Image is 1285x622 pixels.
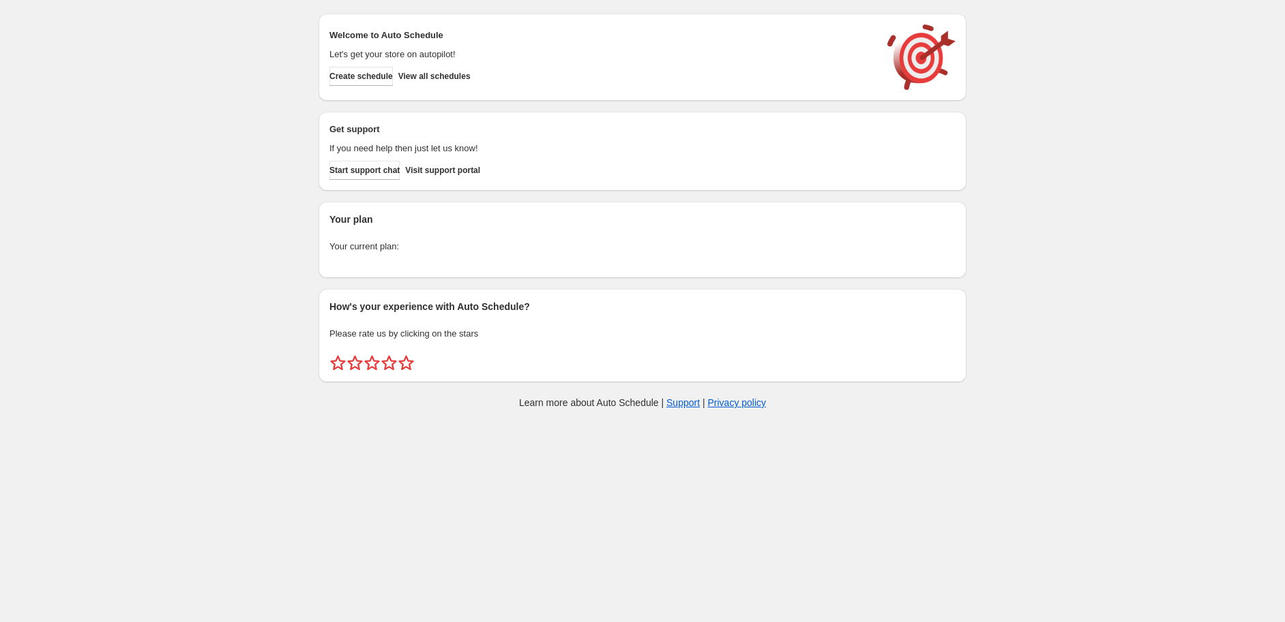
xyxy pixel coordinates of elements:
h2: Welcome to Auto Schedule [329,29,874,42]
p: Please rate us by clicking on the stars [329,327,956,341]
a: Support [666,397,700,408]
p: Your current plan: [329,240,956,253]
a: Privacy policy [708,397,767,408]
a: Visit support portal [405,161,480,180]
h2: Get support [329,123,874,136]
span: Visit support portal [405,165,480,176]
h2: How's your experience with Auto Schedule? [329,300,956,313]
span: Start support chat [329,165,400,176]
h2: Your plan [329,213,956,226]
p: If you need help then just let us know! [329,142,874,155]
p: Let's get your store on autopilot! [329,48,874,61]
span: Create schedule [329,71,393,82]
span: View all schedules [398,71,471,82]
a: Start support chat [329,161,400,180]
button: Create schedule [329,67,393,86]
button: View all schedules [398,67,471,86]
p: Learn more about Auto Schedule | | [519,396,766,409]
